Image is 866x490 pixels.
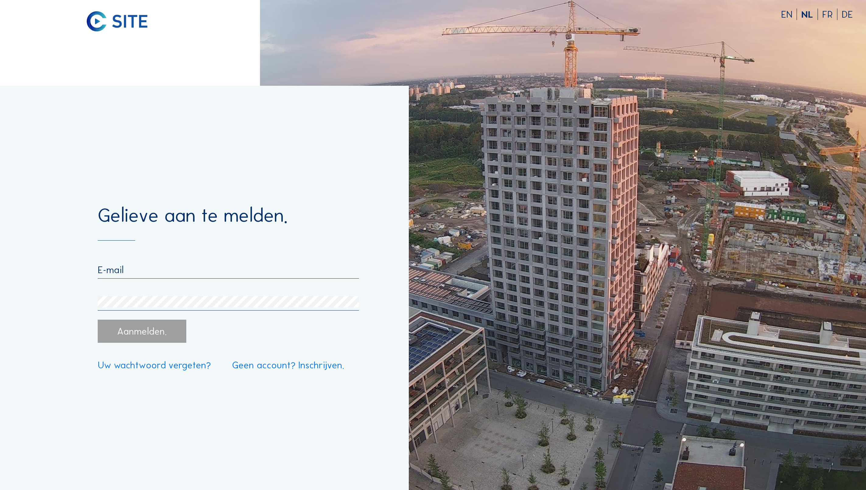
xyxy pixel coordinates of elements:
[98,206,359,241] div: Gelieve aan te melden.
[98,320,186,343] div: Aanmelden.
[822,10,837,19] div: FR
[98,360,211,370] a: Uw wachtwoord vergeten?
[87,11,147,32] img: C-SITE logo
[98,264,359,276] input: E-mail
[801,10,818,19] div: NL
[842,10,853,19] div: DE
[232,360,344,370] a: Geen account? Inschrijven.
[781,10,797,19] div: EN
